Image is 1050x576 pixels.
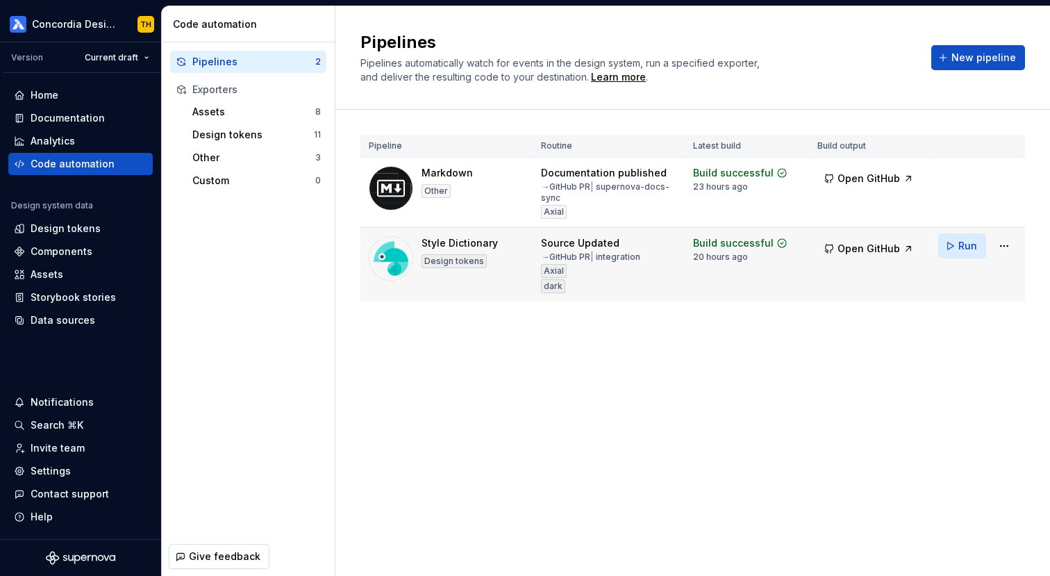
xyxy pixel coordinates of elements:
[541,181,676,204] div: → GitHub PR supernova-docs-sync
[173,17,329,31] div: Code automation
[31,395,94,409] div: Notifications
[3,9,158,39] button: Concordia Design SystemTH
[315,175,321,186] div: 0
[590,252,594,262] span: |
[589,72,648,83] span: .
[8,414,153,436] button: Search ⌘K
[958,239,977,253] span: Run
[817,174,920,186] a: Open GitHub
[31,441,85,455] div: Invite team
[31,510,53,524] div: Help
[422,184,451,198] div: Other
[837,242,900,256] span: Open GitHub
[314,129,321,140] div: 11
[31,487,109,501] div: Contact support
[31,245,92,258] div: Components
[693,166,774,180] div: Build successful
[169,544,269,569] button: Give feedback
[192,55,315,69] div: Pipelines
[31,157,115,171] div: Code automation
[315,56,321,67] div: 2
[541,252,640,263] div: → GitHub PR integration
[541,236,619,250] div: Source Updated
[590,181,594,192] span: |
[817,236,920,261] button: Open GitHub
[591,70,646,84] a: Learn more
[31,313,95,327] div: Data sources
[187,147,326,169] button: Other3
[189,550,260,563] span: Give feedback
[809,135,930,158] th: Build output
[192,105,315,119] div: Assets
[8,391,153,413] button: Notifications
[8,309,153,331] a: Data sources
[360,135,533,158] th: Pipeline
[315,106,321,117] div: 8
[360,31,915,54] h2: Pipelines
[8,240,153,263] a: Components
[31,464,71,478] div: Settings
[817,245,920,256] a: Open GitHub
[837,172,900,186] span: Open GitHub
[8,437,153,459] a: Invite team
[170,51,326,73] button: Pipelines2
[31,111,105,125] div: Documentation
[938,233,986,258] button: Run
[541,166,667,180] div: Documentation published
[31,134,75,148] div: Analytics
[8,130,153,152] a: Analytics
[541,279,565,293] div: dark
[192,151,315,165] div: Other
[8,263,153,286] a: Assets
[192,174,315,188] div: Custom
[192,128,314,142] div: Design tokens
[693,236,774,250] div: Build successful
[78,48,156,67] button: Current draft
[422,236,498,250] div: Style Dictionary
[187,170,326,192] button: Custom0
[8,460,153,482] a: Settings
[8,153,153,175] a: Code automation
[951,51,1016,65] span: New pipeline
[31,268,63,281] div: Assets
[8,217,153,240] a: Design tokens
[817,166,920,191] button: Open GitHub
[140,19,151,30] div: TH
[85,52,138,63] span: Current draft
[422,254,487,268] div: Design tokens
[8,286,153,308] a: Storybook stories
[187,101,326,123] button: Assets8
[46,551,115,565] svg: Supernova Logo
[315,152,321,163] div: 3
[685,135,809,158] th: Latest build
[8,506,153,528] button: Help
[187,124,326,146] button: Design tokens11
[541,264,567,278] div: Axial
[533,135,685,158] th: Routine
[31,222,101,236] div: Design tokens
[31,88,58,102] div: Home
[693,181,748,192] div: 23 hours ago
[31,290,116,304] div: Storybook stories
[931,45,1025,70] button: New pipeline
[8,483,153,505] button: Contact support
[8,84,153,106] a: Home
[8,107,153,129] a: Documentation
[360,57,762,83] span: Pipelines automatically watch for events in the design system, run a specified exporter, and deli...
[422,166,473,180] div: Markdown
[31,418,83,432] div: Search ⌘K
[541,205,567,219] div: Axial
[11,52,43,63] div: Version
[32,17,121,31] div: Concordia Design System
[11,200,93,211] div: Design system data
[192,83,321,97] div: Exporters
[693,252,748,263] div: 20 hours ago
[10,16,26,33] img: 710ec17d-181e-451d-af14-9a91d01c304b.png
